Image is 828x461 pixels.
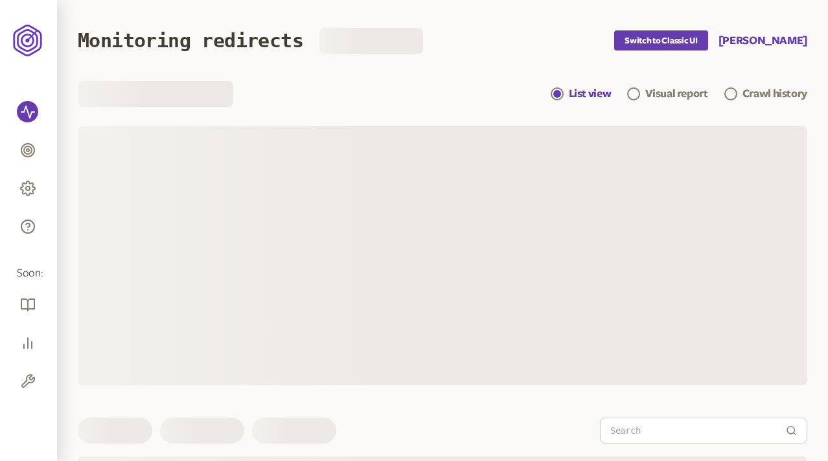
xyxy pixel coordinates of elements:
[719,33,807,49] button: [PERSON_NAME]
[78,29,303,52] h1: Monitoring redirects
[627,86,707,102] a: Visual report
[17,266,40,281] span: Soon:
[551,86,612,102] a: List view
[551,81,807,107] div: Navigation
[569,86,612,102] div: List view
[724,86,807,102] a: Crawl history
[610,418,786,443] input: Search
[742,86,807,102] div: Crawl history
[614,30,707,51] button: Switch to Classic UI
[645,86,707,102] div: Visual report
